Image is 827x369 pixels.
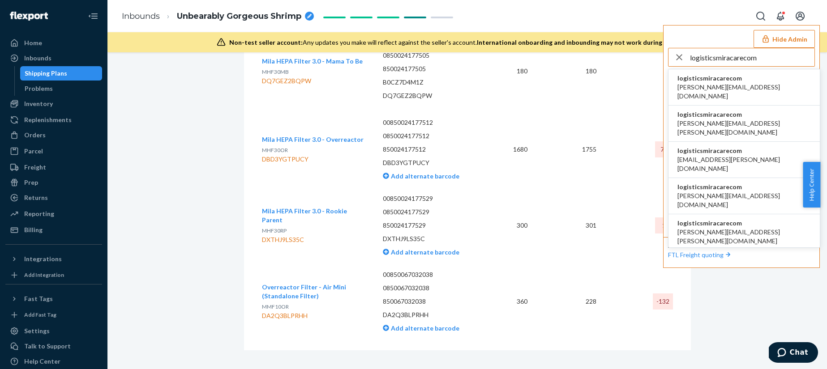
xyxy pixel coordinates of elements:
[5,223,102,237] a: Billing
[262,147,288,153] span: MHF30OR
[383,131,483,140] p: 0850024177512
[383,248,459,256] a: Add alternate barcode
[383,270,483,279] p: 00850067032038
[5,339,102,353] button: Talk to Support
[262,283,369,301] button: Overreactor Filter - Air Mini (Standalone Filter)
[24,115,72,124] div: Replenishments
[5,51,102,65] a: Inbounds
[262,155,364,164] div: DBD3YGTPUCY
[25,84,53,93] div: Problems
[771,7,789,25] button: Open notifications
[655,141,673,157] div: 75
[10,12,48,21] img: Flexport logo
[24,163,46,172] div: Freight
[383,172,459,180] a: Add alternate barcode
[791,7,809,25] button: Open account menu
[5,175,102,190] a: Prep
[490,263,535,339] td: 360
[229,38,303,46] span: Non-test seller account:
[262,311,369,320] div: DA2Q3BLPRHH
[383,91,483,100] p: DQ7GEZ2BQPW
[262,76,363,85] div: DQ7GEZ2BQPW
[24,254,62,263] div: Integrations
[5,310,102,320] a: Add Fast Tag
[24,147,43,156] div: Parcel
[604,31,673,111] td: 0
[24,99,53,108] div: Inventory
[122,11,160,21] a: Inbounds
[752,7,770,25] button: Open Search Box
[5,144,102,158] a: Parcel
[677,155,811,173] span: [EMAIL_ADDRESS][PERSON_NAME][DOMAIN_NAME]
[389,172,459,180] span: Add alternate barcode
[24,178,38,187] div: Prep
[5,207,102,221] a: Reporting
[24,311,56,318] div: Add Fast Tag
[383,208,483,216] p: 0850024177529
[262,303,289,310] span: MMF10OR
[5,160,102,174] a: Freight
[383,145,483,154] p: 850024177512
[24,225,43,234] div: Billing
[262,68,289,75] span: MHF30MB
[262,57,363,66] button: Mila HEPA Filter 3.0 - Mama To Be
[677,83,811,101] span: [PERSON_NAME][EMAIL_ADDRESS][DOMAIN_NAME]
[383,284,483,293] p: 0850067032038
[20,66,103,81] a: Shipping Plans
[677,219,811,228] span: logisticsmiracarecom
[24,193,48,202] div: Returns
[24,271,64,279] div: Add Integration
[668,251,733,259] a: FTL Freight quoting
[535,263,604,339] td: 228
[5,191,102,205] a: Returns
[803,162,820,208] button: Help Center
[5,324,102,338] a: Settings
[383,64,483,73] p: 850024177505
[389,324,459,332] span: Add alternate barcode
[677,228,811,246] span: [PERSON_NAME][EMAIL_ADDRESS][PERSON_NAME][DOMAIN_NAME]
[5,270,102,280] a: Add Integration
[490,187,535,263] td: 300
[677,119,811,137] span: [PERSON_NAME][EMAIL_ADDRESS][PERSON_NAME][DOMAIN_NAME]
[262,135,364,144] button: Mila HEPA Filter 3.0 - Overreactor
[115,3,321,30] ol: breadcrumbs
[262,57,363,65] span: Mila HEPA Filter 3.0 - Mama To Be
[229,38,709,47] div: Any updates you make will reflect against the seller's account.
[262,227,287,234] span: MHF30RP
[5,97,102,111] a: Inventory
[24,327,50,335] div: Settings
[677,74,811,83] span: logisticsmiracarecom
[5,36,102,50] a: Home
[677,182,811,191] span: logisticsmiracarecom
[690,48,814,66] input: Search or paste seller ID
[262,235,369,244] div: DXTHJ9LS35C
[769,342,818,365] iframe: Opens a widget where you can chat to one of our agents
[5,252,102,266] button: Integrations
[262,136,364,143] span: Mila HEPA Filter 3.0 - Overreactor
[177,11,301,22] span: Unbearably Gorgeous Shrimp
[24,209,54,218] div: Reporting
[5,128,102,142] a: Orders
[477,38,709,46] span: International onboarding and inbounding may not work during impersonation.
[383,221,483,230] p: 850024177529
[655,217,673,233] div: 1
[24,38,42,47] div: Home
[677,191,811,209] span: [PERSON_NAME][EMAIL_ADDRESS][DOMAIN_NAME]
[20,81,103,96] a: Problems
[24,342,71,351] div: Talk to Support
[5,354,102,369] a: Help Center
[5,292,102,306] button: Fast Tags
[24,131,46,140] div: Orders
[5,113,102,127] a: Replenishments
[25,69,67,78] div: Shipping Plans
[490,111,535,187] td: 1680
[754,30,815,48] button: Hide Admin
[383,234,483,243] p: DXTHJ9LS35C
[383,194,483,203] p: 00850024177529
[535,187,604,263] td: 301
[383,158,483,167] p: DBD3YGTPUCY
[535,31,604,111] td: 180
[389,248,459,256] span: Add alternate barcode
[24,54,51,63] div: Inbounds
